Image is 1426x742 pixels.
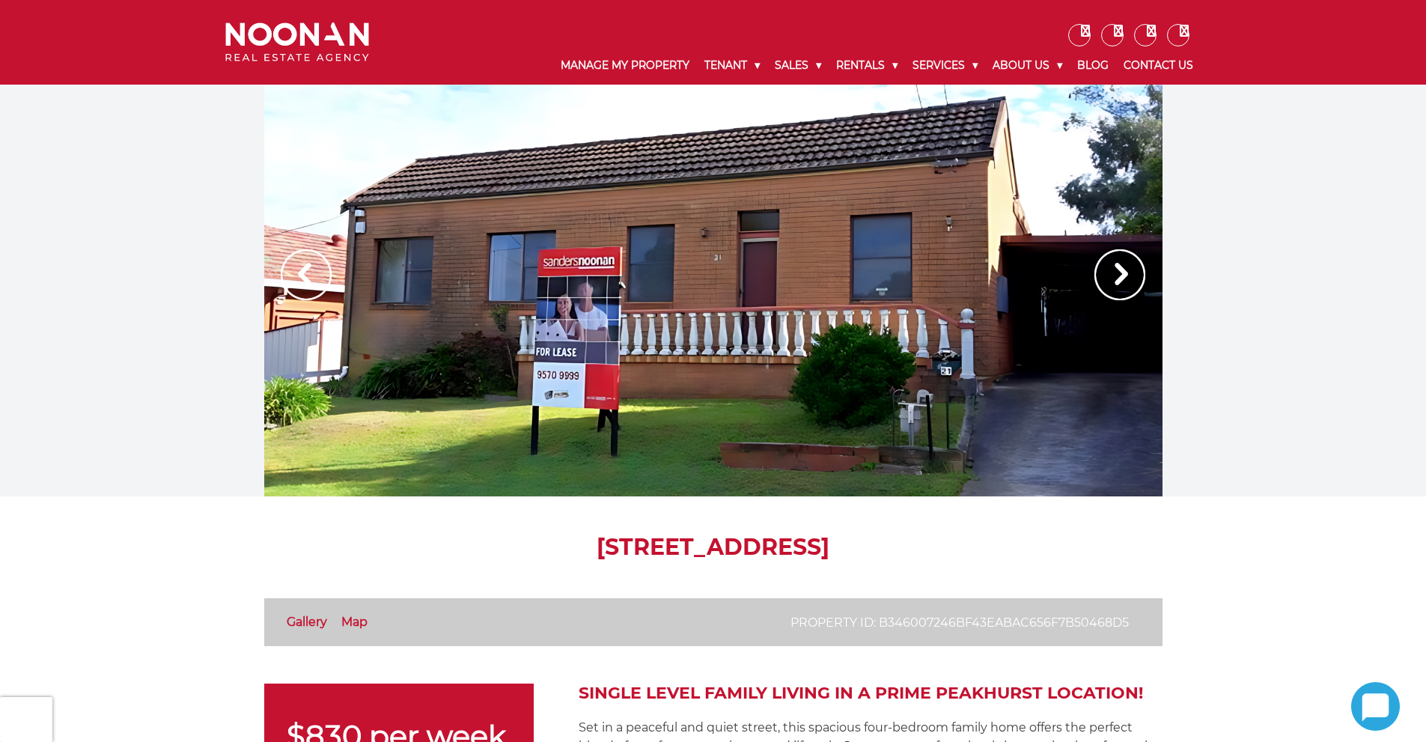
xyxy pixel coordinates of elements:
[264,534,1163,561] h1: [STREET_ADDRESS]
[790,613,1129,632] p: Property ID: b346007246bf43eabac656f7b50468d5
[985,46,1070,85] a: About Us
[767,46,829,85] a: Sales
[579,684,1163,703] h2: Single Level Family Living in a Prime Peakhurst Location!
[341,615,368,629] a: Map
[1070,46,1116,85] a: Blog
[1116,46,1201,85] a: Contact Us
[553,46,697,85] a: Manage My Property
[697,46,767,85] a: Tenant
[281,249,332,300] img: Arrow slider
[905,46,985,85] a: Services
[225,22,369,62] img: Noonan Real Estate Agency
[287,615,327,629] a: Gallery
[829,46,905,85] a: Rentals
[1094,249,1145,300] img: Arrow slider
